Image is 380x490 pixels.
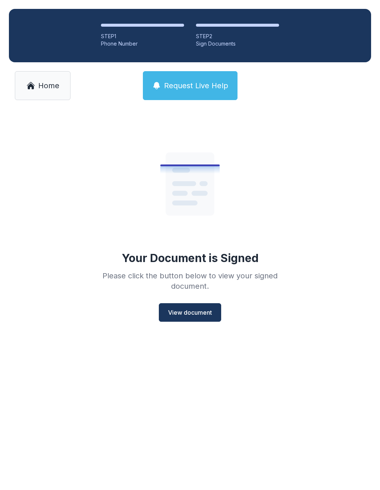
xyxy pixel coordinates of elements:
span: Request Live Help [164,80,228,91]
div: Please click the button below to view your signed document. [83,271,297,291]
div: Your Document is Signed [122,251,259,265]
span: Home [38,80,59,91]
div: STEP 1 [101,33,184,40]
div: Phone Number [101,40,184,47]
div: STEP 2 [196,33,279,40]
div: Sign Documents [196,40,279,47]
span: View document [168,308,212,317]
